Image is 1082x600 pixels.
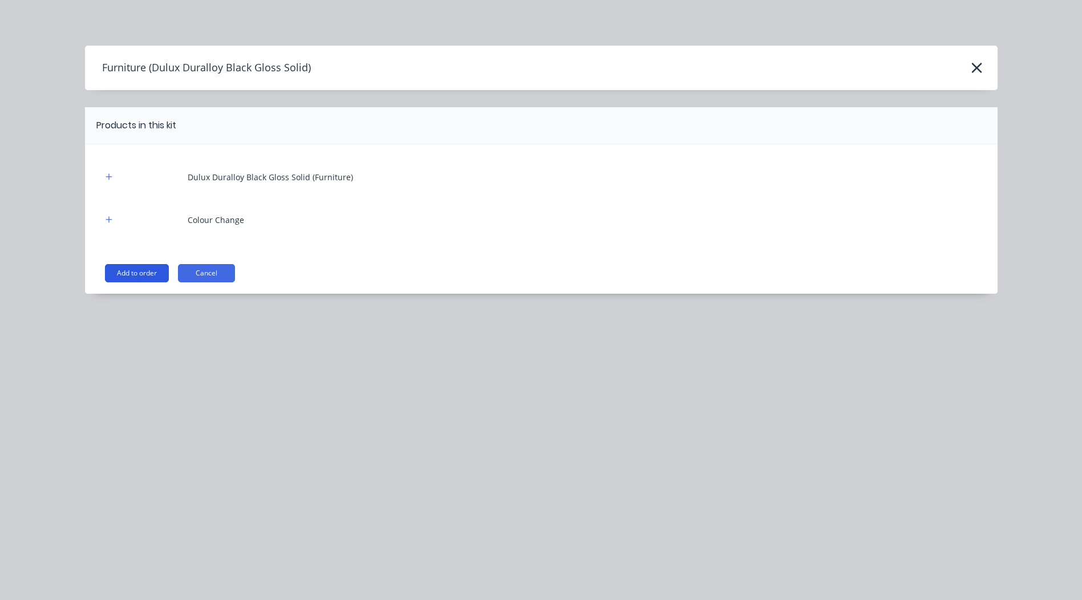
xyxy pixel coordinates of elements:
[105,264,169,282] button: Add to order
[188,214,244,226] div: Colour Change
[178,264,235,282] button: Cancel
[96,119,176,132] div: Products in this kit
[188,171,353,183] div: Dulux Duralloy Black Gloss Solid (Furniture)
[85,57,311,79] h4: Furniture (Dulux Duralloy Black Gloss Solid)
